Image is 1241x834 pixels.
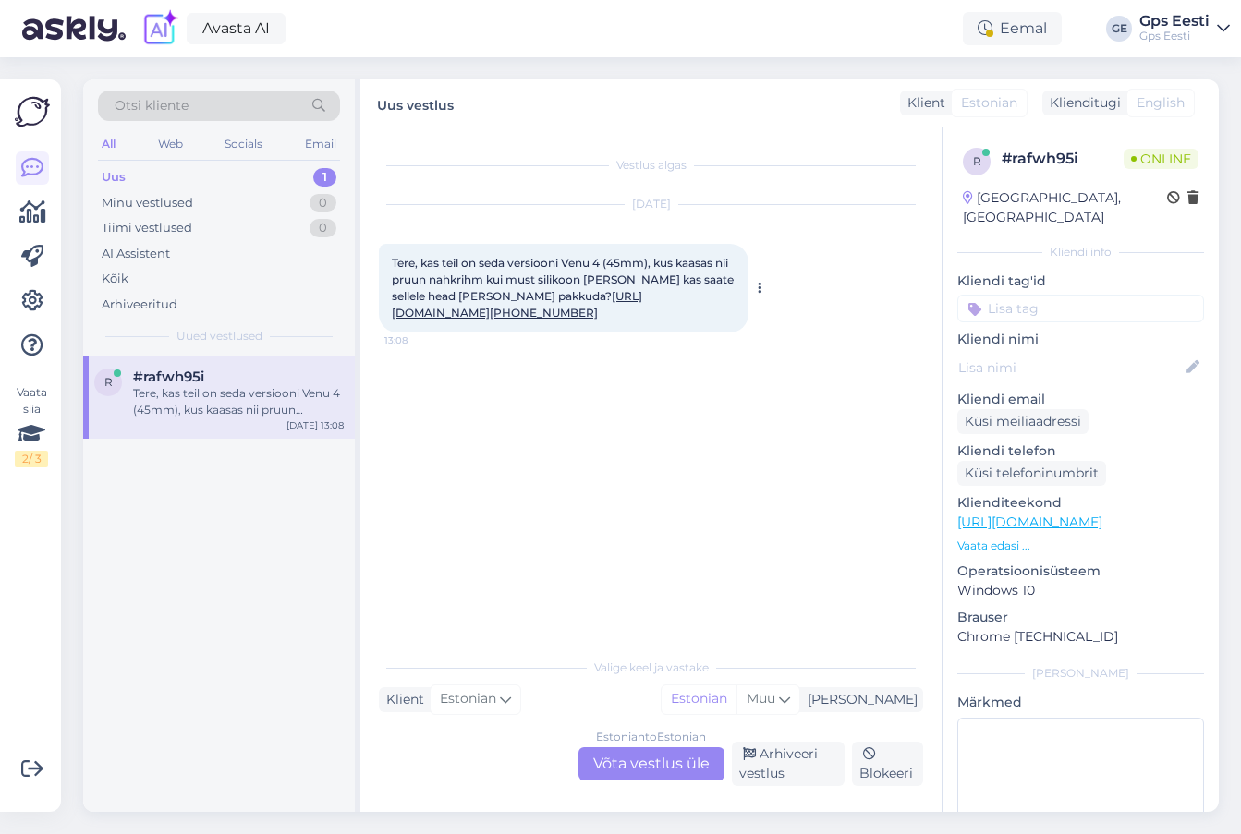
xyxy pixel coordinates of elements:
[957,441,1204,461] p: Kliendi telefon
[957,538,1204,554] p: Vaata edasi ...
[1139,14,1210,29] div: Gps Eesti
[578,747,724,780] div: Võta vestlus üle
[286,418,344,432] div: [DATE] 13:08
[973,154,981,168] span: r
[732,742,846,786] div: Arhiveeri vestlus
[1139,29,1210,43] div: Gps Eesti
[961,93,1017,113] span: Estonian
[140,9,179,48] img: explore-ai
[747,690,775,707] span: Muu
[1042,93,1121,113] div: Klienditugi
[596,729,706,745] div: Estonian to Estonian
[379,196,923,212] div: [DATE]
[310,219,336,237] div: 0
[957,244,1204,260] div: Kliendi info
[963,12,1062,45] div: Eemal
[313,168,336,187] div: 1
[392,256,736,320] span: Tere, kas teil on seda versiooni Venu 4 (45mm), kus kaasas nii pruun nahkrihm kui must silikoon [...
[1124,149,1198,169] span: Online
[154,132,187,156] div: Web
[957,295,1204,322] input: Lisa tag
[102,219,192,237] div: Tiimi vestlused
[133,369,204,385] span: #rafwh95i
[957,514,1102,530] a: [URL][DOMAIN_NAME]
[377,91,454,115] label: Uus vestlus
[310,194,336,212] div: 0
[800,690,918,709] div: [PERSON_NAME]
[957,693,1204,712] p: Märkmed
[98,132,119,156] div: All
[102,245,170,263] div: AI Assistent
[133,385,344,418] div: Tere, kas teil on seda versiooni Venu 4 (45mm), kus kaasas nii pruun nahkrihm kui must silikoon [...
[957,493,1204,513] p: Klienditeekond
[1139,14,1230,43] a: Gps EestiGps Eesti
[852,742,923,786] div: Blokeeri
[187,13,286,44] a: Avasta AI
[957,330,1204,349] p: Kliendi nimi
[957,608,1204,627] p: Brauser
[104,375,113,389] span: r
[957,461,1106,486] div: Küsi telefoninumbrit
[1137,93,1185,113] span: English
[662,685,736,713] div: Estonian
[15,94,50,129] img: Askly Logo
[221,132,266,156] div: Socials
[379,157,923,174] div: Vestlus algas
[957,665,1204,682] div: [PERSON_NAME]
[1002,148,1124,170] div: # rafwh95i
[957,409,1089,434] div: Küsi meiliaadressi
[379,659,923,676] div: Valige keel ja vastake
[958,357,1183,378] input: Lisa nimi
[115,96,189,115] span: Otsi kliente
[102,296,177,314] div: Arhiveeritud
[102,168,126,187] div: Uus
[15,384,48,467] div: Vaata siia
[102,194,193,212] div: Minu vestlused
[957,562,1204,581] p: Operatsioonisüsteem
[957,581,1204,600] p: Windows 10
[176,328,262,344] span: Uued vestlused
[384,333,454,347] span: 13:08
[957,272,1204,291] p: Kliendi tag'id
[15,451,48,467] div: 2 / 3
[1106,16,1132,42] div: GE
[301,132,340,156] div: Email
[102,270,128,288] div: Kõik
[957,627,1204,647] p: Chrome [TECHNICAL_ID]
[440,689,496,709] span: Estonian
[963,188,1167,227] div: [GEOGRAPHIC_DATA], [GEOGRAPHIC_DATA]
[957,390,1204,409] p: Kliendi email
[900,93,945,113] div: Klient
[379,690,424,709] div: Klient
